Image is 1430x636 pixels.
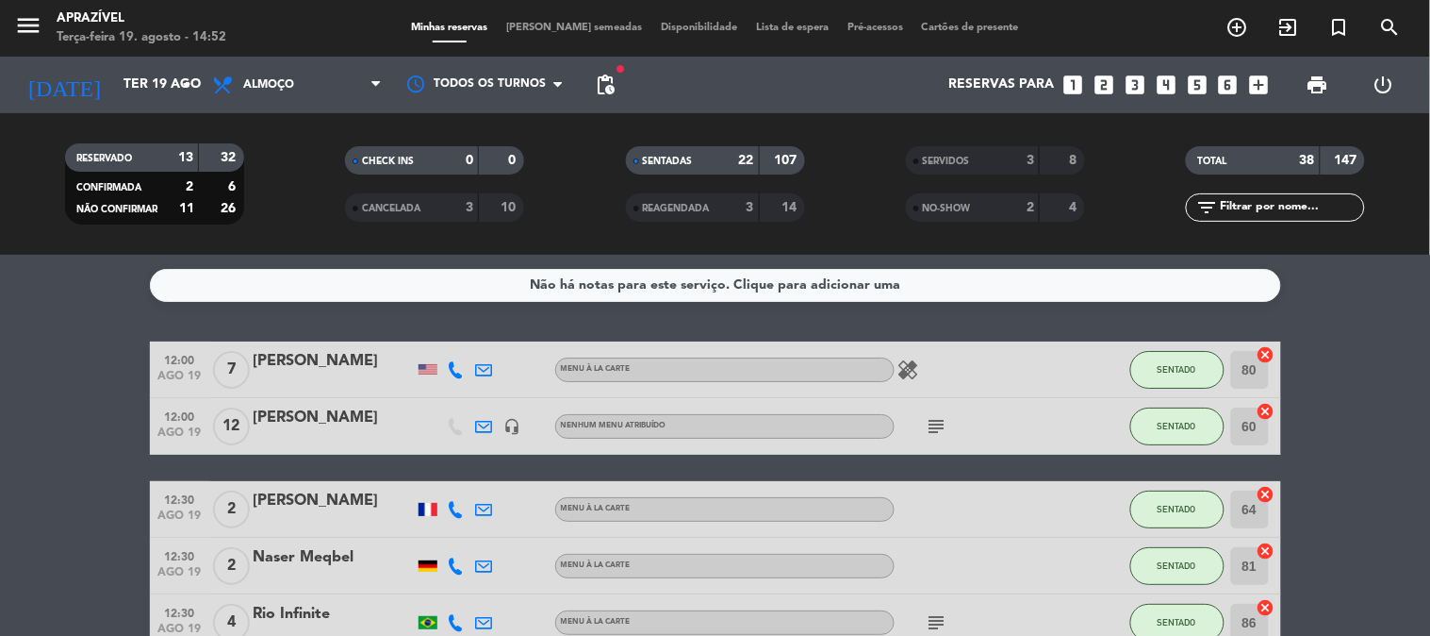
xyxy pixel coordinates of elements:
[497,23,651,33] span: [PERSON_NAME] semeadas
[156,510,204,531] span: ago 19
[1069,154,1080,167] strong: 8
[221,202,239,215] strong: 26
[1216,73,1241,97] i: looks_6
[1092,73,1116,97] i: looks_two
[504,418,521,435] i: headset_mic
[1027,154,1034,167] strong: 3
[594,74,616,96] span: pending_actions
[156,427,204,448] span: ago 19
[466,154,473,167] strong: 0
[1060,73,1085,97] i: looks_one
[156,488,204,510] span: 12:30
[1158,561,1196,571] span: SENTADO
[615,63,626,75] span: fiber_manual_record
[926,611,948,634] i: subject
[76,154,132,163] span: RESERVADO
[1154,73,1178,97] i: looks_4
[501,201,520,214] strong: 10
[156,544,204,566] span: 12:30
[897,359,920,381] i: healing
[76,205,157,214] span: NÃO CONFIRMAR
[739,154,754,167] strong: 22
[651,23,747,33] span: Disponibilidade
[948,77,1054,92] span: Reservas para
[156,370,204,392] span: ago 19
[186,180,193,193] strong: 2
[747,23,838,33] span: Lista de espera
[1130,547,1225,585] button: SENTADO
[1257,402,1275,421] i: cancel
[156,566,204,588] span: ago 19
[178,151,193,164] strong: 13
[1158,504,1196,514] span: SENTADO
[1158,421,1196,431] span: SENTADO
[254,602,414,627] div: Rio Infinite
[923,204,971,213] span: NO-SHOW
[14,11,42,46] button: menu
[243,78,294,92] span: Almoço
[1197,157,1226,166] span: TOTAL
[76,183,141,192] span: CONFIRMADA
[179,202,194,215] strong: 11
[466,201,473,214] strong: 3
[561,618,631,626] span: Menu À La Carte
[362,157,414,166] span: CHECK INS
[156,601,204,623] span: 12:30
[1247,73,1272,97] i: add_box
[643,204,710,213] span: REAGENDADA
[1379,16,1402,39] i: search
[1218,197,1364,218] input: Filtrar por nome...
[923,157,970,166] span: SERVIDOS
[747,201,754,214] strong: 3
[156,348,204,370] span: 12:00
[509,154,520,167] strong: 0
[254,349,414,374] div: [PERSON_NAME]
[1300,154,1315,167] strong: 38
[1226,16,1249,39] i: add_circle_outline
[213,491,250,528] span: 2
[1257,542,1275,561] i: cancel
[1257,345,1275,364] i: cancel
[1257,485,1275,504] i: cancel
[912,23,1028,33] span: Cartões de presente
[926,415,948,438] i: subject
[221,151,239,164] strong: 32
[838,23,912,33] span: Pré-acessos
[213,408,250,445] span: 12
[213,547,250,585] span: 2
[175,74,198,96] i: arrow_drop_down
[402,23,497,33] span: Minhas reservas
[561,561,631,569] span: Menu À La Carte
[254,545,414,570] div: Naser Meqbel
[57,9,226,28] div: Aprazível
[1027,201,1034,214] strong: 2
[1335,154,1361,167] strong: 147
[1372,74,1394,96] i: power_settings_new
[1351,57,1416,113] div: LOG OUT
[14,11,42,40] i: menu
[156,405,204,427] span: 12:00
[1328,16,1351,39] i: turned_in_not
[774,154,800,167] strong: 107
[1277,16,1300,39] i: exit_to_app
[362,204,420,213] span: CANCELADA
[643,157,693,166] span: SENTADAS
[213,351,250,389] span: 7
[254,489,414,513] div: [PERSON_NAME]
[1158,617,1196,628] span: SENTADO
[1123,73,1147,97] i: looks_3
[1069,201,1080,214] strong: 4
[1130,491,1225,528] button: SENTADO
[1130,351,1225,389] button: SENTADO
[1195,196,1218,219] i: filter_list
[561,365,631,373] span: Menu À La Carte
[1130,408,1225,445] button: SENTADO
[254,406,414,430] div: [PERSON_NAME]
[781,201,800,214] strong: 14
[1257,598,1275,617] i: cancel
[1307,74,1329,96] span: print
[228,180,239,193] strong: 6
[14,64,114,106] i: [DATE]
[1185,73,1209,97] i: looks_5
[561,505,631,512] span: Menu À La Carte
